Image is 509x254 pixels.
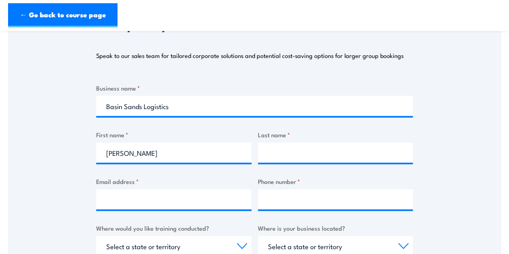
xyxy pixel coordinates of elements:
label: Where would you like training conducted? [96,223,251,233]
label: Where is your business located? [258,223,413,233]
h3: Thank you for your interest in this course. [96,22,282,31]
label: Email address [96,177,251,186]
a: ← Go back to course page [8,3,117,27]
p: Speak to our sales team for tailored corporate solutions and potential cost-saving options for la... [96,52,404,60]
label: Business name [96,83,413,93]
label: Phone number [258,177,413,186]
label: First name [96,130,251,139]
label: Last name [258,130,413,139]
